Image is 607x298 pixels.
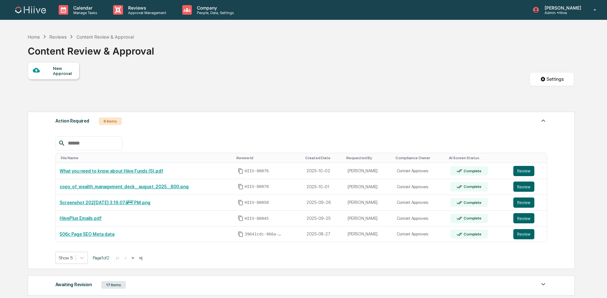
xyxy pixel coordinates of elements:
[513,229,543,239] a: Review
[236,156,300,160] div: Toggle SortBy
[513,166,534,176] button: Review
[245,232,283,237] span: 39641cdc-966a-4e65-879f-2a6a777944d8
[28,40,154,57] div: Content Review & Approval
[245,200,269,205] span: HIIV-00050
[539,5,584,11] p: [PERSON_NAME]
[346,156,390,160] div: Toggle SortBy
[303,179,344,195] td: 2025-10-01
[513,197,543,208] a: Review
[305,156,341,160] div: Toggle SortBy
[530,72,574,86] button: Settings
[393,179,446,195] td: Content Approvers
[303,211,344,227] td: 2025-09-25
[344,179,393,195] td: [PERSON_NAME]
[344,227,393,242] td: [PERSON_NAME]
[462,184,481,189] div: Complete
[462,216,481,220] div: Complete
[344,211,393,227] td: [PERSON_NAME]
[238,184,243,190] span: Copy Id
[393,227,446,242] td: Content Approvers
[60,216,102,221] a: HiivePlus Emails.pdf
[238,231,243,237] span: Copy Id
[393,163,446,179] td: Content Approvers
[344,195,393,211] td: [PERSON_NAME]
[513,213,543,223] a: Review
[245,184,269,189] span: HIIV-00070
[49,34,67,40] div: Reviews
[513,213,534,223] button: Review
[513,197,534,208] button: Review
[15,6,46,13] img: logo
[513,182,543,192] a: Review
[539,117,547,124] img: caret
[55,117,89,125] div: Action Required
[462,200,481,205] div: Complete
[60,168,163,174] a: What you need to know about Hiive Funds (5).pdf
[303,227,344,242] td: 2025-08-27
[68,5,100,11] p: Calendar
[122,255,129,261] button: <
[68,11,100,15] p: Manage Tasks
[462,232,481,236] div: Complete
[245,216,269,221] span: HIIV-00045
[238,200,243,205] span: Copy Id
[513,229,534,239] button: Review
[60,232,114,237] a: 506c Page SEO Meta data
[513,166,543,176] a: Review
[462,169,481,173] div: Complete
[449,156,507,160] div: Toggle SortBy
[28,34,40,40] div: Home
[539,280,547,288] img: caret
[60,184,189,189] a: copy_of_wealth_management_deck__august_2025__800.png
[130,255,136,261] button: >
[101,281,126,289] div: 17 Items
[395,156,444,160] div: Toggle SortBy
[245,168,269,174] span: HIIV-00076
[137,255,144,261] button: >|
[123,5,170,11] p: Reviews
[61,156,231,160] div: Toggle SortBy
[60,200,150,205] a: Screenshot 202[DATE] 3.19.07â¯PM.png
[587,277,604,294] iframe: Open customer support
[393,211,446,227] td: Content Approvers
[53,66,74,76] div: New Approval
[303,195,344,211] td: 2025-09-26
[93,255,109,260] span: Page 1 of 2
[114,255,121,261] button: |<
[192,11,237,15] p: People, Data, Settings
[99,117,122,125] div: 6 Items
[55,280,92,289] div: Awaiting Revision
[515,156,544,160] div: Toggle SortBy
[123,11,170,15] p: Approval Management
[393,195,446,211] td: Content Approvers
[192,5,237,11] p: Company
[539,11,584,15] p: Admin • Hiive
[513,182,534,192] button: Review
[238,215,243,221] span: Copy Id
[76,34,134,40] div: Content Review & Approval
[303,163,344,179] td: 2025-10-02
[238,168,243,174] span: Copy Id
[344,163,393,179] td: [PERSON_NAME]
